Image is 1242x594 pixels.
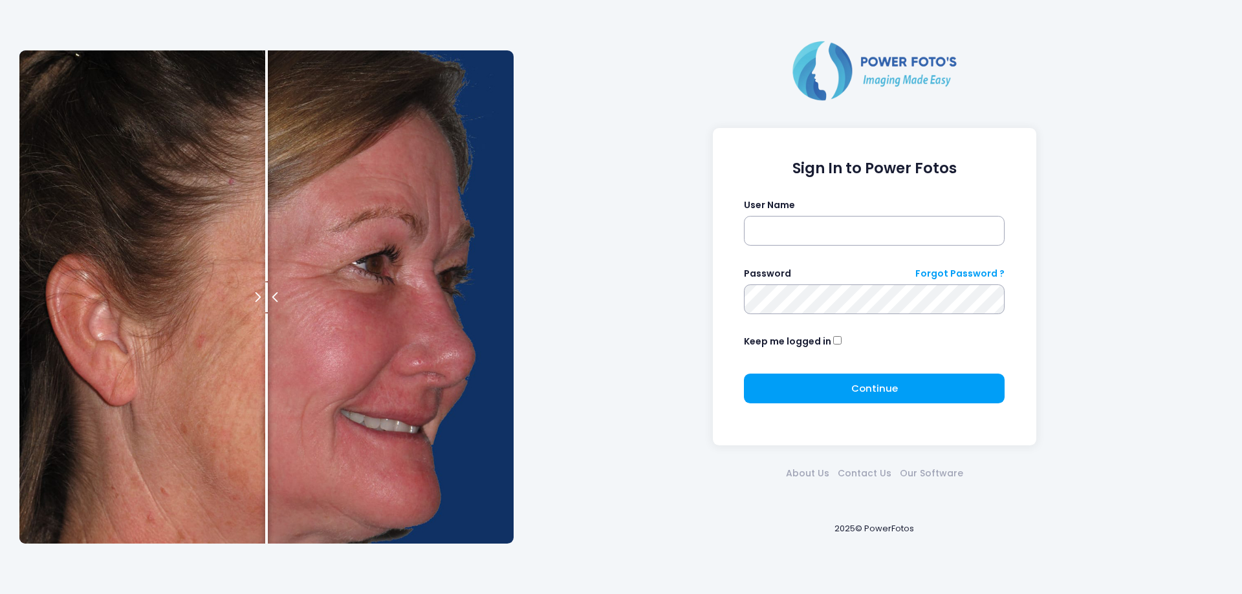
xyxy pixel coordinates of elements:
[744,374,1005,403] button: Continue
[895,467,967,480] a: Our Software
[833,467,895,480] a: Contact Us
[744,160,1005,177] h1: Sign In to Power Fotos
[781,467,833,480] a: About Us
[915,267,1005,281] a: Forgot Password ?
[851,381,898,395] span: Continue
[744,335,831,348] label: Keep me logged in
[744,198,795,212] label: User Name
[787,38,962,103] img: Logo
[526,501,1223,556] div: 2025© PowerFotos
[744,267,791,281] label: Password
